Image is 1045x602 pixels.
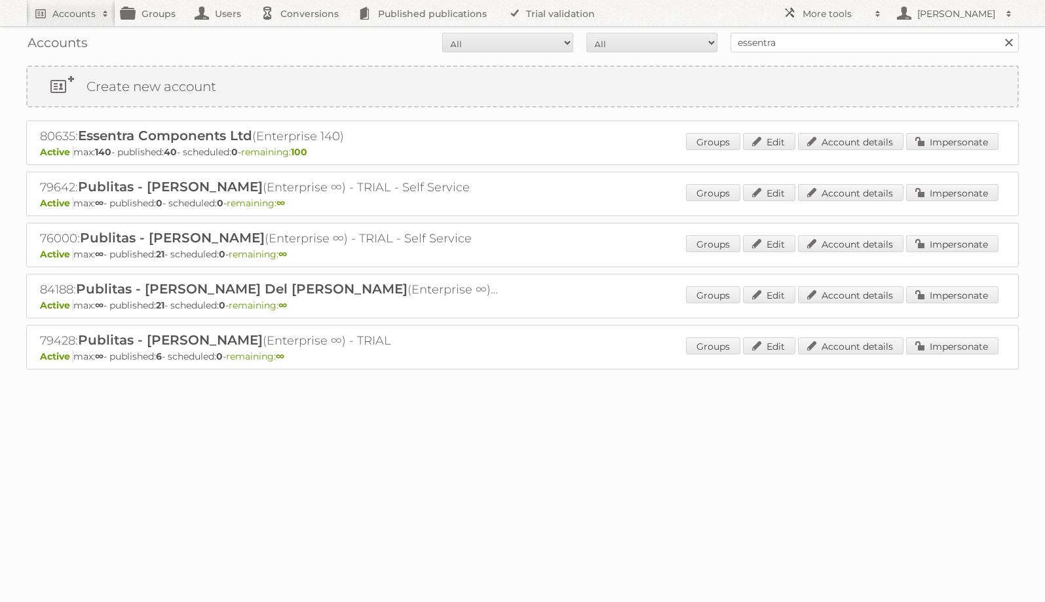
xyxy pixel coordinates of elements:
span: Publitas - [PERSON_NAME] [78,179,263,195]
a: Account details [798,286,903,303]
h2: 80635: (Enterprise 140) [40,128,499,145]
span: remaining: [227,197,285,209]
a: Account details [798,337,903,354]
a: Impersonate [906,184,998,201]
span: Active [40,197,73,209]
a: Edit [743,235,795,252]
a: Impersonate [906,235,998,252]
a: Groups [686,286,740,303]
a: Groups [686,184,740,201]
strong: 6 [156,350,162,362]
span: remaining: [226,350,284,362]
span: Active [40,350,73,362]
a: Edit [743,133,795,150]
p: max: - published: - scheduled: - [40,299,1005,311]
p: max: - published: - scheduled: - [40,197,1005,209]
span: Active [40,146,73,158]
a: Edit [743,184,795,201]
a: Impersonate [906,286,998,303]
h2: 76000: (Enterprise ∞) - TRIAL - Self Service [40,230,499,247]
p: max: - published: - scheduled: - [40,248,1005,260]
h2: 84188: (Enterprise ∞) - TRIAL - Self Service [40,281,499,298]
h2: 79428: (Enterprise ∞) - TRIAL [40,332,499,349]
strong: 0 [219,248,225,260]
span: remaining: [241,146,307,158]
a: Account details [798,133,903,150]
h2: More tools [803,7,868,20]
a: Account details [798,235,903,252]
p: max: - published: - scheduled: - [40,146,1005,158]
strong: 0 [217,197,223,209]
span: Active [40,299,73,311]
span: remaining: [229,299,287,311]
a: Account details [798,184,903,201]
span: Publitas - [PERSON_NAME] [78,332,263,348]
a: Create new account [28,67,1017,106]
strong: ∞ [95,197,104,209]
span: Publitas - [PERSON_NAME] Del [PERSON_NAME] [76,281,408,297]
a: Groups [686,337,740,354]
a: Impersonate [906,133,998,150]
strong: 100 [291,146,307,158]
strong: 21 [156,248,164,260]
h2: Accounts [52,7,96,20]
strong: 0 [156,197,162,209]
strong: 40 [164,146,177,158]
strong: ∞ [276,350,284,362]
span: Publitas - [PERSON_NAME] [80,230,265,246]
strong: 140 [95,146,111,158]
a: Edit [743,286,795,303]
strong: ∞ [95,299,104,311]
span: Essentra Components Ltd [78,128,252,143]
strong: ∞ [278,299,287,311]
strong: 0 [231,146,238,158]
a: Groups [686,235,740,252]
strong: 0 [216,350,223,362]
strong: 21 [156,299,164,311]
strong: 0 [219,299,225,311]
a: Edit [743,337,795,354]
h2: [PERSON_NAME] [914,7,999,20]
strong: ∞ [276,197,285,209]
h2: 79642: (Enterprise ∞) - TRIAL - Self Service [40,179,499,196]
strong: ∞ [95,350,104,362]
a: Impersonate [906,337,998,354]
a: Groups [686,133,740,150]
strong: ∞ [95,248,104,260]
span: remaining: [229,248,287,260]
p: max: - published: - scheduled: - [40,350,1005,362]
span: Active [40,248,73,260]
strong: ∞ [278,248,287,260]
